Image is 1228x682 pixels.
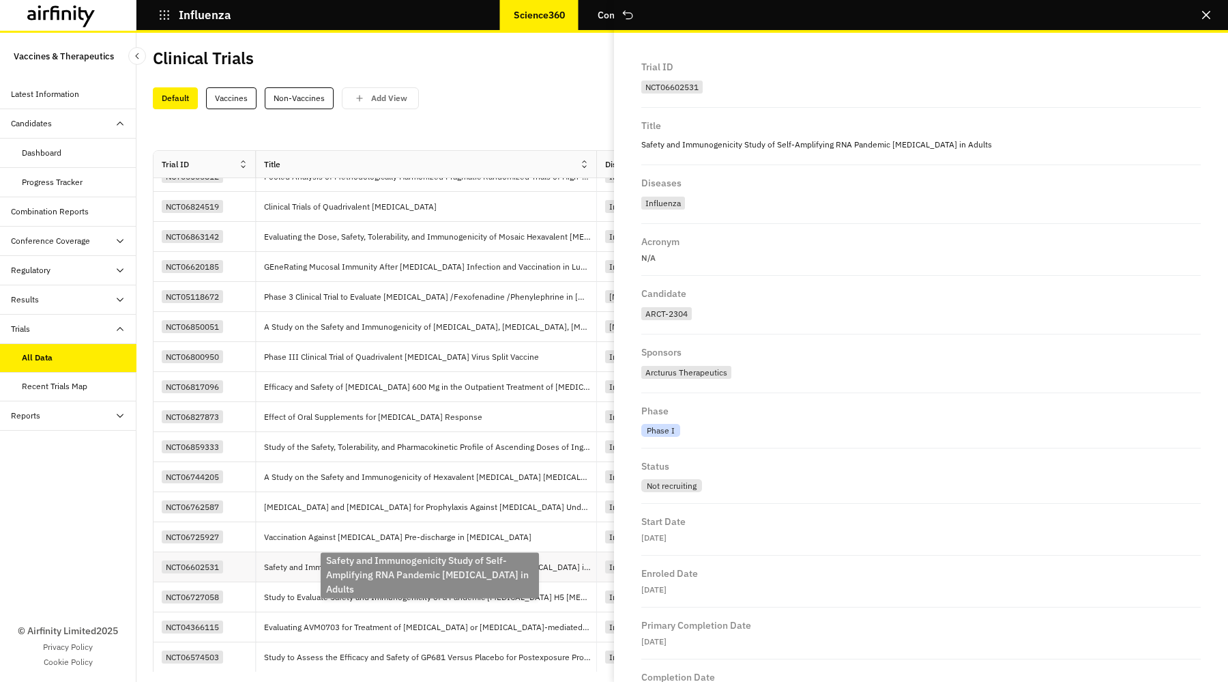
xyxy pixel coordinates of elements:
div: ARCT-2304 [641,307,692,320]
div: Combination Reports [11,205,89,218]
p: Study to Evaluate Safety and Immunogenicity of a Pandemic [MEDICAL_DATA] H5 [MEDICAL_DATA] in Hea... [264,591,596,604]
div: NCT06762587 [162,500,223,513]
div: Sponsors [641,345,682,357]
div: Progress Tracker [22,176,83,188]
p: Safety and Immunogenicity Study of Self-Amplifying RNA Pandemic [MEDICAL_DATA] in Adults [264,560,596,574]
div: Recent Trials Map [22,380,87,393]
div: Arcturus Therapeutics [641,363,1201,382]
h2: Clinical Trials [153,48,254,68]
div: Trials [11,323,30,335]
p: [DATE] [641,584,1201,596]
div: Arcturus Therapeutics [641,366,731,379]
div: Start Date [641,515,686,526]
div: Influenza [605,560,649,573]
div: NCT06824519 [162,200,223,213]
div: NCT06863142 [162,230,223,243]
div: NCT06727058 [162,591,223,603]
p: Phase 3 Clinical Trial to Evaluate [MEDICAL_DATA] /Fexofenadine /Phenylephrine in [MEDICAL_DATA] ... [264,290,596,304]
div: Trial ID [641,60,673,72]
div: Influenza [605,410,649,423]
div: Vaccines [206,87,257,109]
p: Effect of Oral Supplements for [MEDICAL_DATA] Response [264,410,488,424]
p: Vaccination Against [MEDICAL_DATA] Pre-discharge in [MEDICAL_DATA] [264,530,537,544]
div: Primary Completion Date [641,619,751,630]
div: 2024-12-12 [641,584,1201,596]
div: Not recruiting [641,479,702,492]
div: [MEDICAL_DATA] [605,320,678,333]
div: ARCT-2304 [641,304,1201,323]
p: Evaluating the Dose, Safety, Tolerability, and Immunogenicity of Mosaic Hexavalent [MEDICAL_DATA]... [264,230,596,244]
p: Efficacy and Safety of [MEDICAL_DATA] 600 Mg in the Outpatient Treatment of [MEDICAL_DATA] and [M... [264,380,596,394]
p: Science360 [514,10,565,20]
div: Influenza [641,193,1201,212]
button: Close Sidebar [128,47,146,65]
div: NCT06859333 [162,440,223,453]
div: Reports [11,410,40,422]
p: [DATE] [641,636,1201,648]
p: A Study on the Safety and Immunogenicity of Hexavalent [MEDICAL_DATA] [MEDICAL_DATA] in Adult Par... [264,470,596,484]
p: Phase III Clinical Trial of Quadrivalent [MEDICAL_DATA] Virus Split Vaccine [264,350,544,364]
p: Clinical Trials of Quadrivalent [MEDICAL_DATA] [264,200,596,214]
div: NCT06827873 [162,410,223,423]
div: NCT06602531 [641,77,1201,96]
div: Title [264,158,280,171]
p: N/A [641,252,1201,264]
div: Diseases [641,176,682,188]
div: NCT06602531 [162,560,223,573]
div: NCT06574503 [162,651,223,664]
p: Study of the Safety, Tolerability, and Pharmacokinetic Profile of Ascending Doses of Ingavirin Fo... [264,440,596,454]
div: [MEDICAL_DATA] [605,290,678,303]
div: NCT06744205 [162,470,223,483]
p: Safety and Immunogenicity Study of Self-Amplifying RNA Pandemic [MEDICAL_DATA] in Adults [641,136,1201,154]
div: All Data [22,352,53,364]
div: Influenza [605,380,649,393]
div: Influenza [605,530,649,543]
div: Influenza [605,651,649,664]
div: Conference Coverage [11,235,90,247]
div: Diseases [605,158,639,171]
div: Non-Vaccines [265,87,334,109]
p: [DATE] [641,532,1201,544]
div: NCT06800950 [162,350,223,363]
div: Influenza [605,230,649,243]
p: Evaluating AVM0703 for Treatment of [MEDICAL_DATA] or [MEDICAL_DATA]-mediated ARDS [264,621,596,634]
p: GEneRating Mucosal Immunity After [MEDICAL_DATA] Infection and Vaccination in Lung and Lymphoid T... [264,260,596,274]
div: Title [641,119,661,130]
div: Influenza [605,500,649,513]
div: Candidate [641,287,686,298]
a: Cookie Policy [44,656,93,668]
div: Influenza [605,621,649,634]
div: Status [641,459,669,471]
div: 2024-12-12 [641,532,1201,544]
p: Study to Assess the Efficacy and Safety of GP681 Versus Placebo for Postexposure Prophylaxis Agai... [264,651,596,664]
div: NCT06850051 [162,320,223,333]
div: Trial ID [162,158,189,171]
div: Acronym [641,235,679,246]
div: Results [11,294,39,306]
div: Influenza [605,440,649,453]
button: save changes [342,87,419,109]
a: Privacy Policy [43,641,93,653]
button: Influenza [158,3,231,27]
div: Default [153,87,198,109]
div: Influenza [605,200,649,213]
div: Regulatory [11,264,50,276]
div: Safety and Immunogenicity Study of Self-Amplifying RNA Pandemic Influenza Vaccine in Adults [641,136,1201,154]
div: Dashboard [22,147,61,159]
div: Influenza [605,350,649,363]
p: Vaccines & Therapeutics [14,44,114,69]
div: NCT06620185 [162,260,223,273]
div: NCT06817096 [162,380,223,393]
div: Completion date [641,670,715,682]
div: NCT04366115 [162,621,223,634]
div: Candidates [11,117,52,130]
div: Phase [641,404,669,416]
p: © Airfinity Limited 2025 [18,624,118,638]
div: NCT06602531 [641,81,703,94]
div: NCT05118672 [162,290,223,303]
p: A Study on the Safety and Immunogenicity of [MEDICAL_DATA], [MEDICAL_DATA], [MEDICAL_DATA] and Pa... [264,320,596,334]
div: Influenza [605,591,649,603]
div: Influenza [605,260,649,273]
p: Add View [371,94,407,103]
div: Influenza [641,197,685,210]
